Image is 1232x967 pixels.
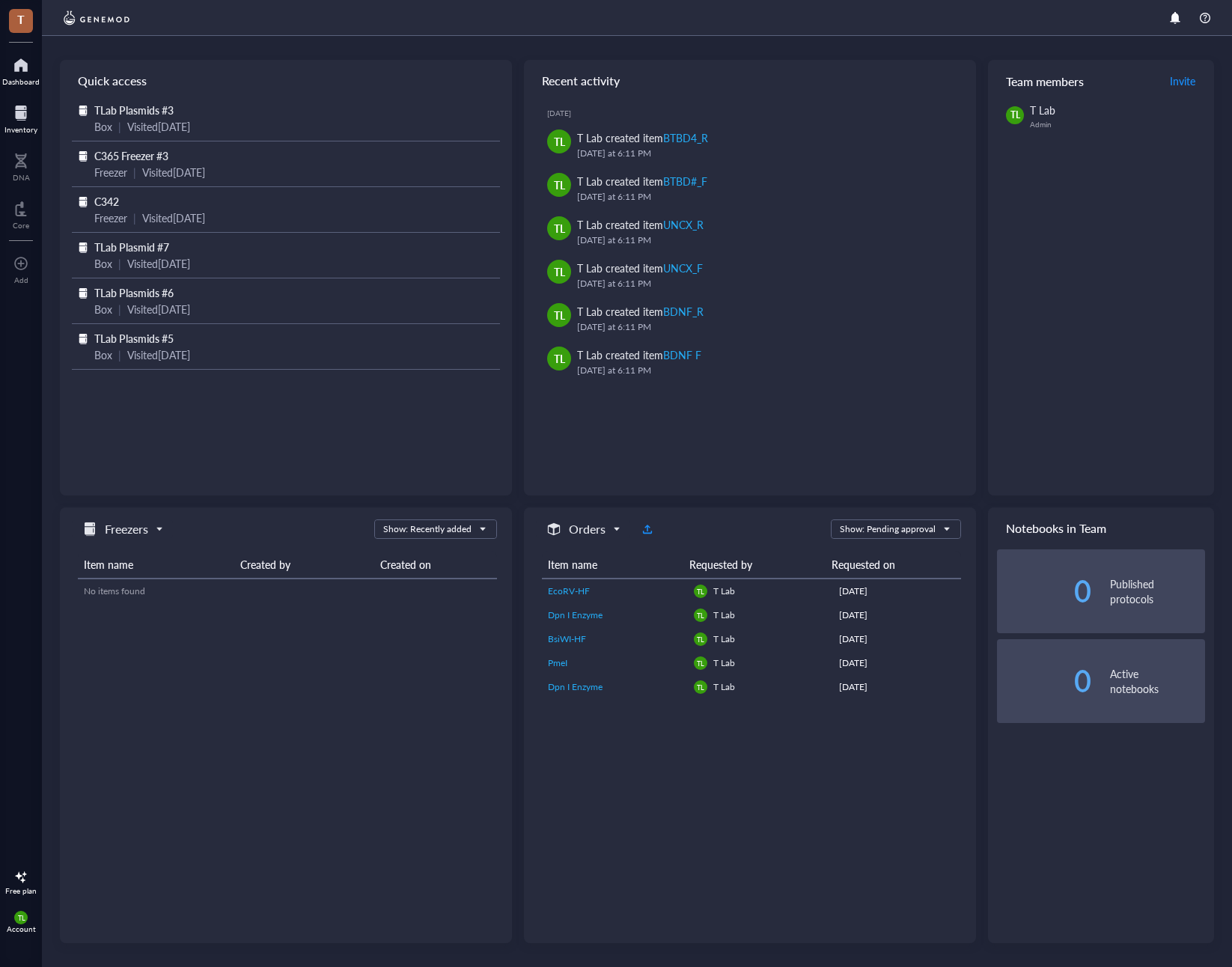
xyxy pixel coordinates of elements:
[554,133,565,150] span: TL
[142,210,205,226] div: Visited [DATE]
[536,167,964,210] a: TLT Lab created itemBTBD#_F[DATE] at 6:11 PM
[94,331,174,346] span: TLab Plasmids #5
[663,174,707,189] div: BTBD#_F
[683,551,825,579] th: Requested by
[997,669,1092,693] div: 0
[554,350,565,367] span: TL
[839,632,955,646] div: [DATE]
[2,53,40,86] a: Dashboard
[5,886,37,895] div: Free plan
[4,125,37,134] div: Inventory
[548,585,682,598] a: EcoRV-HF
[840,522,936,536] div: Show: Pending approval
[13,149,30,182] a: DNA
[1030,103,1055,118] span: T Lab
[1030,120,1205,129] div: Admin
[94,240,169,254] span: TLab Plasmid #7
[548,656,567,669] span: PmeI
[548,680,682,694] a: Dpn I Enzyme
[383,522,472,536] div: Show: Recently added
[548,632,586,645] span: BsiWI-HF
[554,263,565,280] span: TL
[17,914,25,922] span: TL
[94,164,127,180] div: Freezer
[17,10,25,28] span: T
[663,304,704,319] div: BDNF_R
[94,103,174,118] span: TLab Plasmids #3
[988,60,1214,102] div: Team members
[554,220,565,237] span: TL
[127,255,190,272] div: Visited [DATE]
[7,924,36,933] div: Account
[663,217,704,232] div: UNCX_R
[554,177,565,193] span: TL
[105,520,148,538] h5: Freezers
[696,683,704,692] span: TL
[577,233,952,248] div: [DATE] at 6:11 PM
[94,255,112,272] div: Box
[133,210,136,226] div: |
[133,164,136,180] div: |
[548,585,590,597] span: EcoRV-HF
[839,680,955,694] div: [DATE]
[548,680,603,693] span: Dpn I Enzyme
[696,659,704,668] span: TL
[84,585,491,598] div: No items found
[13,221,29,230] div: Core
[554,307,565,323] span: TL
[548,608,682,622] a: Dpn I Enzyme
[577,173,707,189] div: T Lab created item
[577,303,704,320] div: T Lab created item
[577,129,708,146] div: T Lab created item
[536,341,964,384] a: TLT Lab created itemBDNF F[DATE] at 6:11 PM
[839,656,955,670] div: [DATE]
[548,656,682,670] a: PmeI
[118,301,121,317] div: |
[60,9,133,27] img: genemod-logo
[713,608,735,621] span: T Lab
[94,285,174,300] span: TLab Plasmids #6
[14,275,28,284] div: Add
[548,608,603,621] span: Dpn I Enzyme
[577,216,704,233] div: T Lab created item
[713,680,735,693] span: T Lab
[577,320,952,335] div: [DATE] at 6:11 PM
[524,60,976,102] div: Recent activity
[94,194,119,209] span: C342
[542,551,683,579] th: Item name
[536,254,964,297] a: TLT Lab created itemUNCX_F[DATE] at 6:11 PM
[1010,109,1020,122] span: TL
[127,301,190,317] div: Visited [DATE]
[536,297,964,341] a: TLT Lab created itemBDNF_R[DATE] at 6:11 PM
[569,520,606,538] h5: Orders
[127,118,190,135] div: Visited [DATE]
[118,347,121,363] div: |
[94,148,168,163] span: C365 Freezer #3
[577,347,701,363] div: T Lab created item
[118,118,121,135] div: |
[826,551,950,579] th: Requested on
[696,635,704,644] span: TL
[94,347,112,363] div: Box
[988,507,1214,549] div: Notebooks in Team
[374,551,497,579] th: Created on
[696,588,704,596] span: TL
[13,173,30,182] div: DNA
[663,347,701,362] div: BDNF F
[548,632,682,646] a: BsiWI-HF
[713,585,735,597] span: T Lab
[577,146,952,161] div: [DATE] at 6:11 PM
[142,164,205,180] div: Visited [DATE]
[2,77,40,86] div: Dashboard
[1170,73,1195,88] span: Invite
[13,197,29,230] a: Core
[839,608,955,622] div: [DATE]
[234,551,374,579] th: Created by
[577,189,952,204] div: [DATE] at 6:11 PM
[127,347,190,363] div: Visited [DATE]
[94,210,127,226] div: Freezer
[997,579,1092,603] div: 0
[1169,69,1196,93] button: Invite
[1110,576,1205,606] div: Published protocols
